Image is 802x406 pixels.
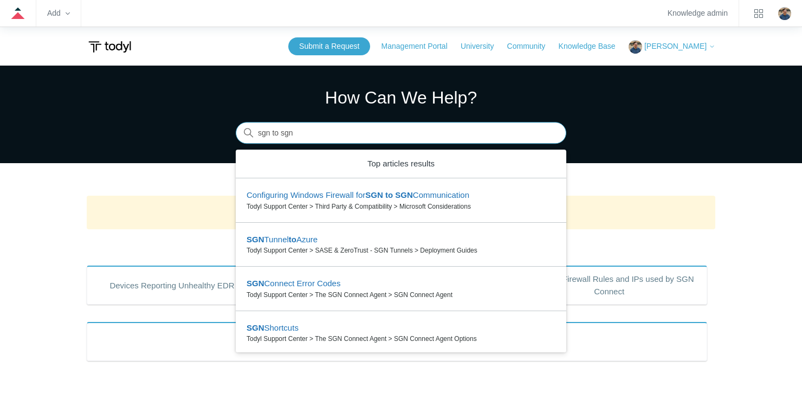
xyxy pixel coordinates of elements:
[247,279,340,290] zd-autocomplete-title-multibrand: Suggested result 3 SGN Connect Error Codes
[247,190,469,202] zd-autocomplete-title-multibrand: Suggested result 1 Configuring Windows Firewall for SGN to SGN Communication
[559,41,626,52] a: Knowledge Base
[247,323,299,334] zd-autocomplete-title-multibrand: Suggested result 4 SGN Shortcuts
[288,37,370,55] a: Submit a Request
[247,279,264,288] em: SGN
[247,290,555,300] zd-autocomplete-breadcrumbs-multibrand: Todyl Support Center > The SGN Connect Agent > SGN Connect Agent
[385,190,393,199] em: to
[87,266,283,305] a: Devices Reporting Unhealthy EDR States
[365,190,383,199] em: SGN
[236,150,566,179] zd-autocomplete-header: Top articles results
[668,10,728,16] a: Knowledge admin
[381,41,458,52] a: Management Portal
[247,202,555,211] zd-autocomplete-breadcrumbs-multibrand: Todyl Support Center > Third Party & Compatibility > Microsoft Considerations
[644,42,707,50] span: [PERSON_NAME]
[247,334,555,344] zd-autocomplete-breadcrumbs-multibrand: Todyl Support Center > The SGN Connect Agent > SGN Connect Agent Options
[395,190,413,199] em: SGN
[236,123,566,144] input: Search
[247,323,264,332] em: SGN
[87,37,133,57] img: Todyl Support Center Help Center home page
[247,235,318,246] zd-autocomplete-title-multibrand: Suggested result 2 SGN Tunnel to Azure
[247,246,555,255] zd-autocomplete-breadcrumbs-multibrand: Todyl Support Center > SASE & ZeroTrust - SGN Tunnels > Deployment Guides
[778,7,791,20] img: user avatar
[47,10,70,16] zd-hc-trigger: Add
[461,41,505,52] a: University
[87,322,707,361] a: Product Updates
[247,235,264,244] em: SGN
[87,238,715,256] h2: Popular Articles
[629,40,715,54] button: [PERSON_NAME]
[511,266,707,305] a: Outbound Firewall Rules and IPs used by SGN Connect
[778,7,791,20] zd-hc-trigger: Click your profile icon to open the profile menu
[289,235,296,244] em: to
[236,85,566,111] h1: How Can We Help?
[507,41,557,52] a: Community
